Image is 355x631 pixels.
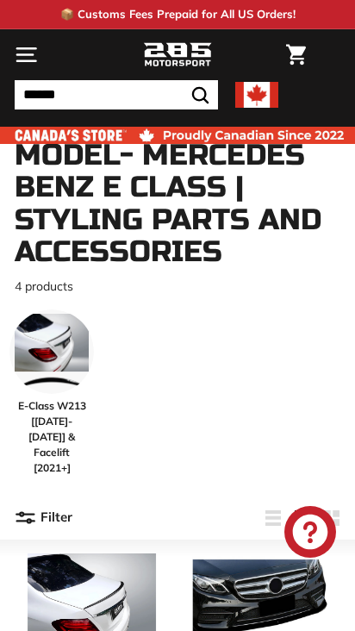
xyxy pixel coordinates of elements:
a: Cart [277,30,315,79]
button: Filter [15,497,72,539]
span: E-Class W213 [[DATE]-[DATE]] & Facelift [2021+] [9,398,94,476]
inbox-online-store-chat: Shopify online store chat [279,506,341,562]
h1: Model- Mercedes Benz E Class | Styling Parts and Accessories [15,140,340,269]
a: E-Class W213 [[DATE]-[DATE]] & Facelift [2021+] [9,309,94,476]
input: Search [15,80,218,109]
p: 📦 Customs Fees Prepaid for All US Orders! [60,6,296,23]
img: Logo_285_Motorsport_areodynamics_components [143,41,212,70]
p: 4 products [15,278,340,296]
